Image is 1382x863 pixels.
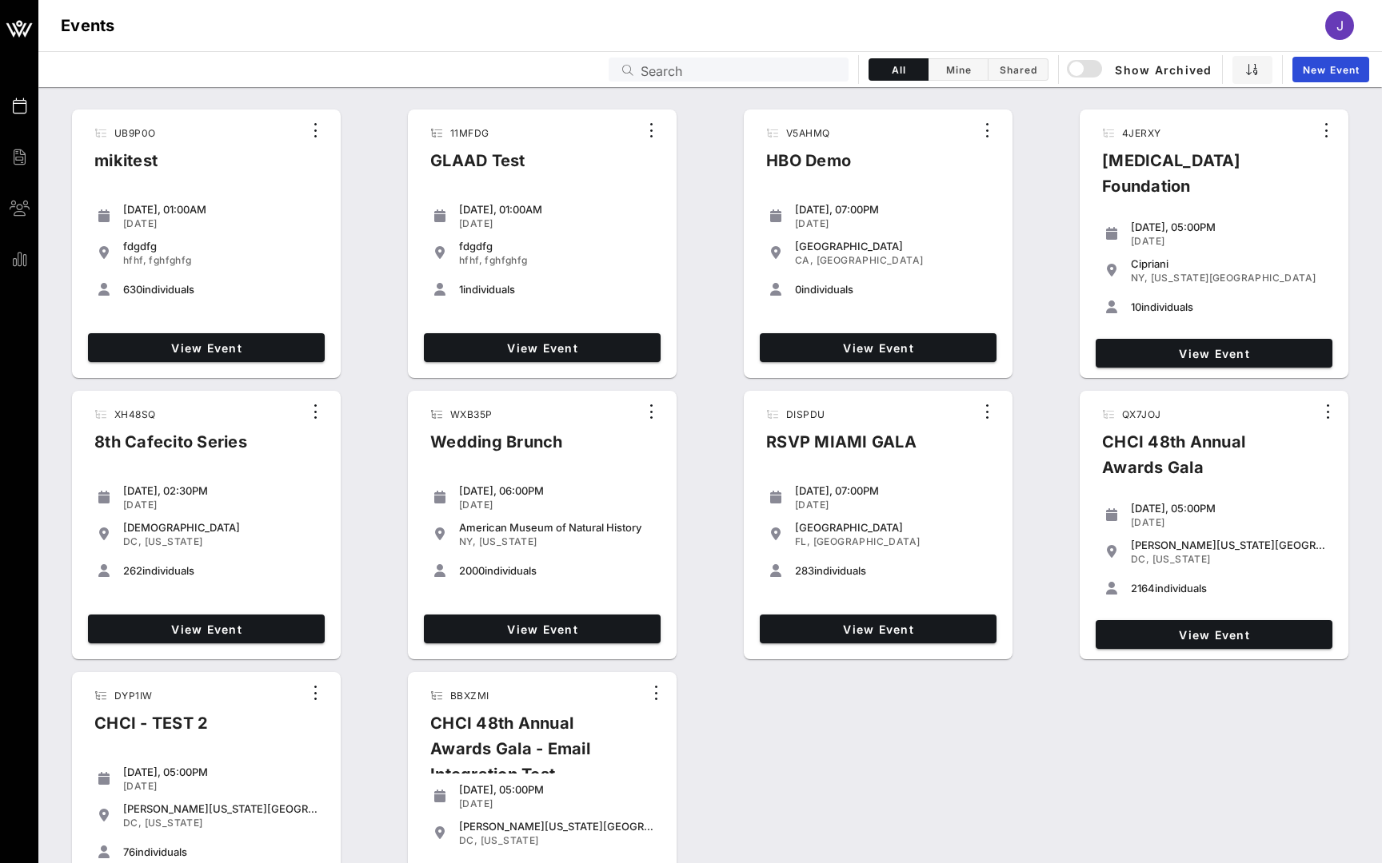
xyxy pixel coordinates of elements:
span: View Event [766,622,990,636]
div: individuals [795,283,990,296]
div: fdgdfg [123,240,318,253]
span: [US_STATE][GEOGRAPHIC_DATA] [1151,272,1316,284]
span: FL, [795,535,810,547]
div: [PERSON_NAME][US_STATE][GEOGRAPHIC_DATA] [123,802,318,815]
span: [US_STATE] [145,535,203,547]
div: [DATE], 02:30PM [123,484,318,497]
button: Mine [929,58,989,81]
div: [DATE] [123,780,318,793]
span: UB9P0O [114,127,155,139]
span: [GEOGRAPHIC_DATA] [813,535,921,547]
span: Shared [998,64,1038,76]
button: All [869,58,929,81]
span: View Event [766,341,990,355]
span: NY, [1131,272,1148,284]
div: individuals [459,564,654,577]
div: Cipriani [1131,257,1326,270]
div: HBO Demo [753,148,864,186]
span: V5AHMQ [786,127,829,139]
div: [MEDICAL_DATA] Foundation [1089,148,1313,212]
div: individuals [123,283,318,296]
span: 2000 [459,564,485,577]
div: [DEMOGRAPHIC_DATA] [123,521,318,534]
div: mikitest [82,148,170,186]
span: All [879,64,918,76]
span: [US_STATE] [481,834,539,846]
div: individuals [1131,300,1326,313]
div: 8th Cafecito Series [82,429,260,467]
div: [DATE] [1131,516,1326,529]
span: View Event [430,341,654,355]
a: View Event [424,614,661,643]
a: New Event [1292,57,1369,82]
h1: Events [61,13,115,38]
div: [DATE], 06:00PM [459,484,654,497]
div: [DATE] [123,499,318,511]
span: BBXZMI [450,690,489,702]
span: View Event [430,622,654,636]
div: GLAAD Test [417,148,538,186]
span: WXB35P [450,408,492,420]
a: View Event [760,614,997,643]
div: CHCI - TEST 2 [82,710,221,749]
div: [GEOGRAPHIC_DATA] [795,521,990,534]
span: QX7JOJ [1122,408,1160,420]
button: Show Archived [1068,55,1212,84]
div: [DATE], 05:00PM [1131,502,1326,515]
div: individuals [123,845,318,858]
span: 283 [795,564,814,577]
div: [DATE], 05:00PM [1131,221,1326,233]
div: individuals [123,564,318,577]
span: J [1336,18,1344,34]
div: individuals [795,564,990,577]
span: NY, [459,535,476,547]
a: View Event [88,333,325,362]
a: View Event [760,333,997,362]
span: 76 [123,845,135,858]
span: [US_STATE] [479,535,537,547]
div: CHCI 48th Annual Awards Gala - Email Integration Test [417,710,643,800]
a: View Event [1096,620,1332,649]
div: RSVP MIAMI GALA [753,429,929,467]
span: DC, [123,817,142,829]
span: 11MFDG [450,127,489,139]
div: [DATE] [459,797,654,810]
div: [DATE] [795,499,990,511]
span: DC, [1131,553,1149,565]
span: View Event [94,341,318,355]
div: [PERSON_NAME][US_STATE][GEOGRAPHIC_DATA] [1131,539,1326,551]
div: J [1325,11,1354,40]
a: View Event [424,333,661,362]
span: View Event [1102,347,1326,360]
span: Show Archived [1069,60,1212,79]
div: [DATE], 05:00PM [459,783,654,796]
div: Wedding Brunch [417,429,576,467]
div: [DATE] [123,217,318,230]
div: individuals [1131,582,1326,595]
span: [US_STATE] [1152,553,1211,565]
div: [DATE] [795,217,990,230]
span: 262 [123,564,142,577]
span: hfhf, [459,254,482,266]
span: 2164 [1131,582,1155,595]
div: [DATE] [459,499,654,511]
a: View Event [1096,339,1332,368]
div: [DATE] [1131,235,1326,248]
span: [GEOGRAPHIC_DATA] [817,254,924,266]
div: [DATE], 01:00AM [459,203,654,216]
div: [DATE], 07:00PM [795,484,990,497]
div: American Museum of Natural History [459,521,654,534]
span: View Event [1102,628,1326,642]
span: 0 [795,283,801,296]
div: [DATE], 01:00AM [123,203,318,216]
span: fghfghfg [485,254,527,266]
span: fghfghfg [149,254,191,266]
span: hfhf, [123,254,146,266]
span: DC, [459,834,477,846]
span: 1 [459,283,463,296]
span: CA, [795,254,813,266]
span: DYP1IW [114,690,152,702]
span: 630 [123,283,142,296]
button: Shared [989,58,1048,81]
a: View Event [88,614,325,643]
